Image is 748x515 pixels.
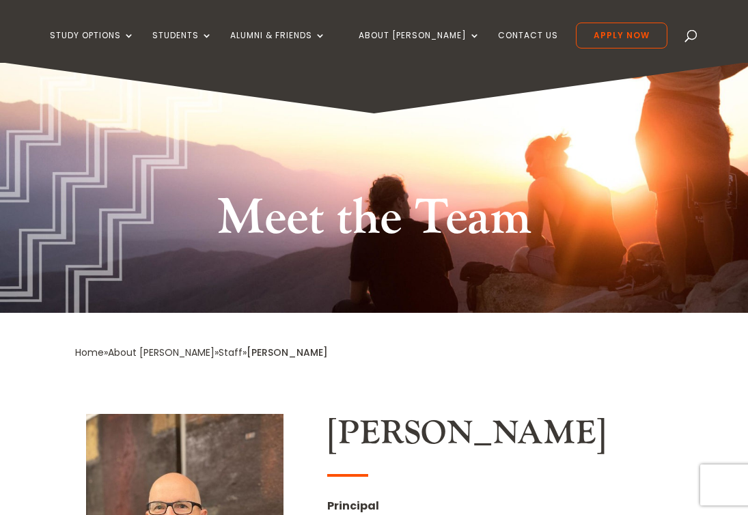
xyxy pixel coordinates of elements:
div: [PERSON_NAME] [247,344,328,362]
a: About [PERSON_NAME] [359,31,480,63]
a: Students [152,31,212,63]
a: Staff [219,346,243,359]
div: » » » [75,344,247,362]
a: About [PERSON_NAME] [108,346,214,359]
h1: Meet the Team [193,186,555,257]
h2: [PERSON_NAME] [327,414,673,460]
a: Study Options [50,31,135,63]
a: Contact Us [498,31,558,63]
a: Apply Now [576,23,667,48]
a: Alumni & Friends [230,31,326,63]
strong: Principal [327,498,379,514]
a: Home [75,346,104,359]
